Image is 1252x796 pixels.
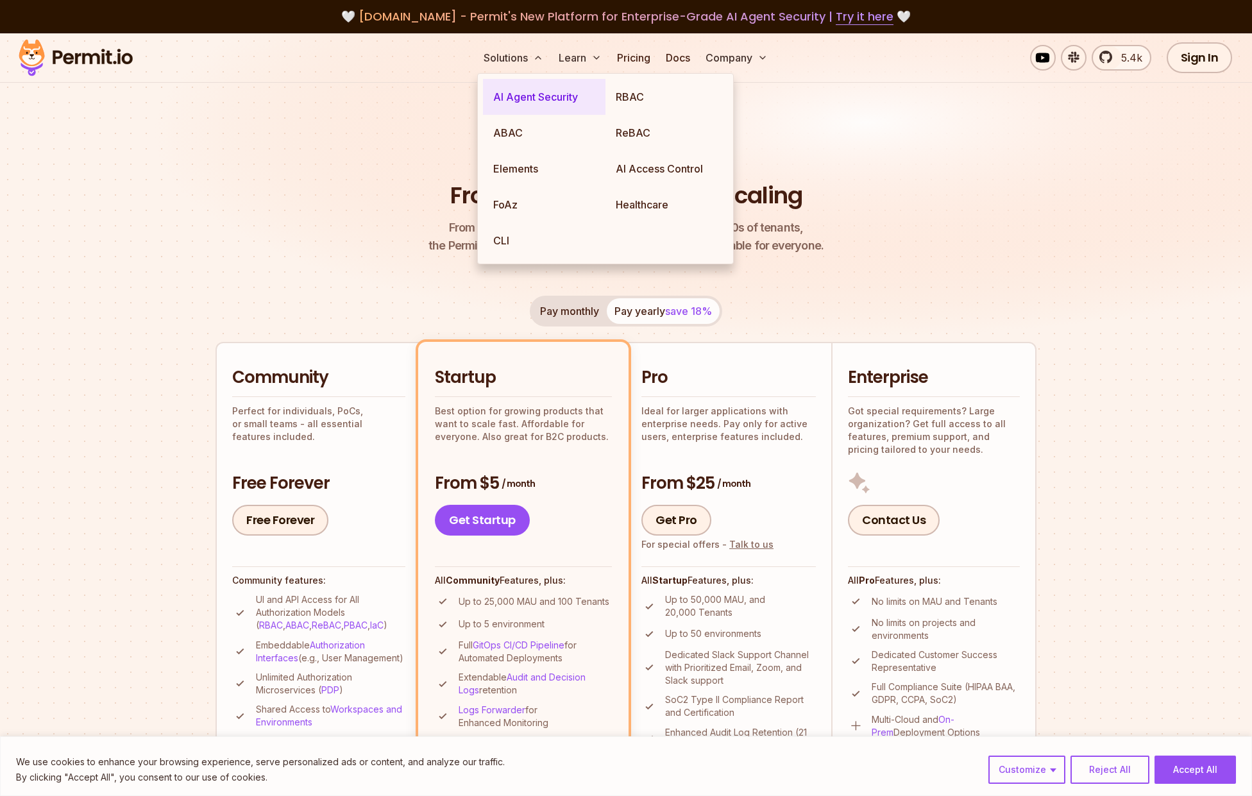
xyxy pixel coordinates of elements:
div: For special offers - [641,538,774,551]
h3: Free Forever [232,472,405,495]
a: GitOps CI/CD Pipeline [473,639,564,650]
span: / month [502,477,535,490]
h3: From $25 [641,472,816,495]
a: Contact Us [848,505,940,536]
p: Dedicated Slack Support Channel with Prioritized Email, Zoom, and Slack support [665,648,816,687]
p: Full Compliance Suite (HIPAA BAA, GDPR, CCPA, SoC2) [872,681,1020,706]
h2: Pro [641,366,816,389]
a: ReBAC [605,115,728,151]
strong: Community [446,575,500,586]
a: ABAC [483,115,605,151]
h4: All Features, plus: [848,574,1020,587]
p: Best option for growing products that want to scale fast. Affordable for everyone. Also great for... [435,405,612,443]
a: Pricing [612,45,656,71]
h4: All Features, plus: [641,574,816,587]
a: ReBAC [312,620,341,631]
p: No limits on MAU and Tenants [872,595,997,608]
p: Up to 25,000 MAU and 100 Tenants [459,595,609,608]
h2: Startup [435,366,612,389]
a: Sign In [1167,42,1233,73]
p: UI and API Access for All Authorization Models ( , , , , ) [256,593,405,632]
span: [DOMAIN_NAME] - Permit's New Platform for Enterprise-Grade AI Agent Security | [359,8,893,24]
a: FoAz [483,187,605,223]
span: 5.4k [1113,50,1142,65]
a: Docs [661,45,695,71]
button: Accept All [1155,756,1236,784]
img: Permit logo [13,36,139,80]
a: Elements [483,151,605,187]
button: Solutions [478,45,548,71]
p: Got special requirements? Large organization? Get full access to all features, premium support, a... [848,405,1020,456]
p: Extendable retention [459,671,612,697]
a: Audit and Decision Logs [459,672,586,695]
p: Full for Automated Deployments [459,639,612,665]
a: ABAC [285,620,309,631]
a: RBAC [259,620,283,631]
p: We use cookies to enhance your browsing experience, serve personalized ads or content, and analyz... [16,754,505,770]
p: By clicking "Accept All", you consent to our use of cookies. [16,770,505,785]
p: Perfect for individuals, PoCs, or small teams - all essential features included. [232,405,405,443]
span: From a startup with 100 users to an enterprise with 1000s of tenants, [428,219,824,237]
a: AI Agent Security [483,79,605,115]
button: Company [700,45,773,71]
a: CLI [483,223,605,258]
a: Healthcare [605,187,728,223]
p: Enhanced Audit Log Retention (21 days, extendable) [665,726,816,752]
p: Up to 50,000 MAU, and 20,000 Tenants [665,593,816,619]
a: Logs Forwarder [459,704,525,715]
h2: Community [232,366,405,389]
a: Try it here [836,8,893,25]
a: Get Pro [641,505,711,536]
button: Reject All [1070,756,1149,784]
strong: Pro [859,575,875,586]
a: 5.4k [1092,45,1151,71]
a: Talk to us [729,539,774,550]
p: Embeddable (e.g., User Management) [256,639,405,665]
a: PDP [321,684,339,695]
h4: All Features, plus: [435,574,612,587]
a: Authorization Interfaces [256,639,365,663]
p: Ideal for larger applications with enterprise needs. Pay only for active users, enterprise featur... [641,405,816,443]
span: / month [717,477,750,490]
p: Up to 5 environment [459,618,545,631]
a: PBAC [344,620,368,631]
strong: Startup [652,575,688,586]
div: 🤍 🤍 [31,8,1221,26]
h1: From Free to Predictable Scaling [450,180,802,212]
p: for Enhanced Monitoring [459,704,612,729]
p: Up to 50 environments [665,627,761,640]
p: Unlimited Authorization Microservices ( ) [256,671,405,697]
p: the Permit pricing model is simple, transparent, and affordable for everyone. [428,219,824,255]
h2: Enterprise [848,366,1020,389]
button: Pay monthly [532,298,607,324]
h4: Community features: [232,574,405,587]
h3: From $5 [435,472,612,495]
p: SoC2 Type II Compliance Report and Certification [665,693,816,719]
button: Customize [988,756,1065,784]
p: Dedicated Customer Success Representative [872,648,1020,674]
a: Get Startup [435,505,530,536]
p: Shared Access to [256,703,405,729]
a: AI Access Control [605,151,728,187]
a: IaC [370,620,384,631]
p: No limits on projects and environments [872,616,1020,642]
p: Multi-Cloud and Deployment Options [872,713,1020,739]
a: Free Forever [232,505,328,536]
a: RBAC [605,79,728,115]
button: Learn [554,45,607,71]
